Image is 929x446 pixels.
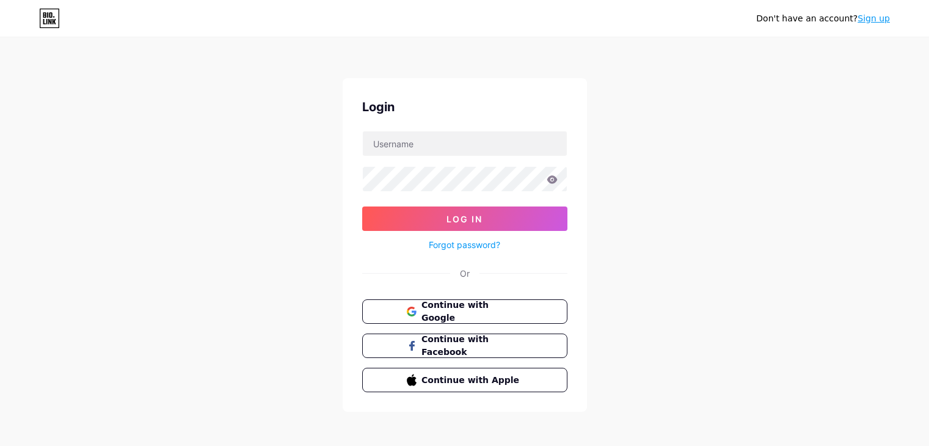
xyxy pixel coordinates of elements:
[446,214,483,224] span: Log In
[421,299,522,324] span: Continue with Google
[421,374,522,387] span: Continue with Apple
[362,368,567,392] button: Continue with Apple
[429,238,500,251] a: Forgot password?
[858,13,890,23] a: Sign up
[756,12,890,25] div: Don't have an account?
[421,333,522,359] span: Continue with Facebook
[362,98,567,116] div: Login
[363,131,567,156] input: Username
[362,299,567,324] button: Continue with Google
[362,334,567,358] button: Continue with Facebook
[362,207,567,231] button: Log In
[460,267,470,280] div: Or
